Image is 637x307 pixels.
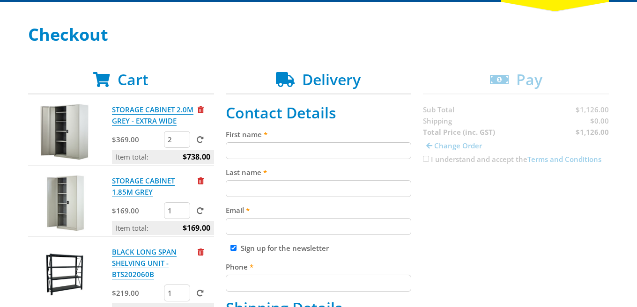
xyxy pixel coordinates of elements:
[112,205,162,216] p: $169.00
[28,25,609,44] h1: Checkout
[183,221,210,235] span: $169.00
[37,175,93,231] img: STORAGE CABINET 1.85M GREY
[37,246,93,302] img: BLACK LONG SPAN SHELVING UNIT - BTS202060B
[226,261,412,272] label: Phone
[112,134,162,145] p: $369.00
[118,69,148,89] span: Cart
[198,247,204,256] a: Remove from cart
[226,104,412,122] h2: Contact Details
[226,167,412,178] label: Last name
[112,287,162,299] p: $219.00
[226,218,412,235] input: Please enter your email address.
[226,205,412,216] label: Email
[112,105,193,126] a: STORAGE CABINET 2.0M GREY - EXTRA WIDE
[198,105,204,114] a: Remove from cart
[226,129,412,140] label: First name
[112,176,175,197] a: STORAGE CABINET 1.85M GREY
[183,150,210,164] span: $738.00
[226,275,412,292] input: Please enter your telephone number.
[112,247,177,279] a: BLACK LONG SPAN SHELVING UNIT - BTS202060B
[112,221,214,235] p: Item total:
[112,150,214,164] p: Item total:
[226,142,412,159] input: Please enter your first name.
[37,104,93,160] img: STORAGE CABINET 2.0M GREY - EXTRA WIDE
[226,180,412,197] input: Please enter your last name.
[241,243,329,253] label: Sign up for the newsletter
[198,176,204,185] a: Remove from cart
[302,69,361,89] span: Delivery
